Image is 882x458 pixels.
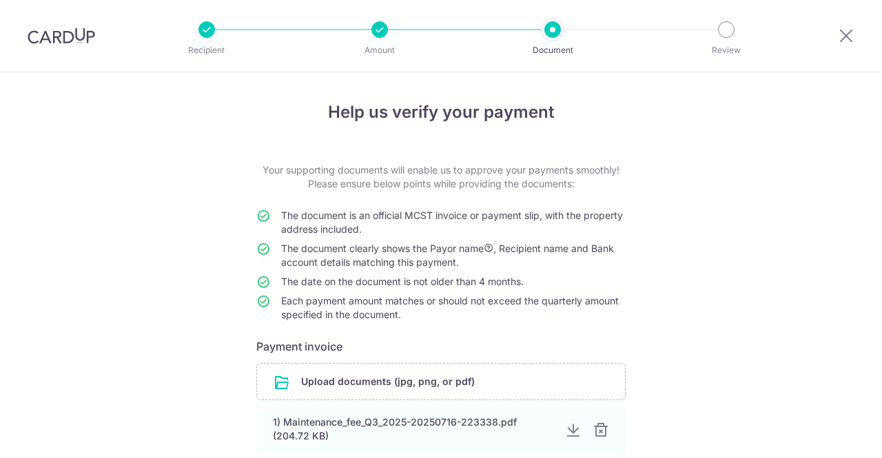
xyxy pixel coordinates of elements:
h4: Help us verify your payment [256,100,626,125]
p: Review [675,43,777,57]
iframe: Opens a widget where you can find more information [794,417,868,451]
p: Recipient [156,43,258,57]
div: 1) Maintenance_fee_Q3_2025-20250716-223338.pdf (204.72 KB) [273,415,554,443]
p: Document [502,43,604,57]
span: The document clearly shows the Payor name , Recipient name and Bank account details matching this... [281,242,614,268]
h6: Payment invoice [256,338,626,355]
img: CardUp [28,28,95,44]
span: The date on the document is not older than 4 months. [281,275,524,287]
span: The document is an official MCST invoice or payment slip, with the property address included. [281,209,623,235]
div: Upload documents (jpg, png, or pdf) [256,363,626,400]
p: Your supporting documents will enable us to approve your payments smoothly! Please ensure below p... [256,163,626,191]
p: Amount [329,43,431,57]
span: Each payment amount matches or should not exceed the quarterly amount specified in the document. [281,295,619,320]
